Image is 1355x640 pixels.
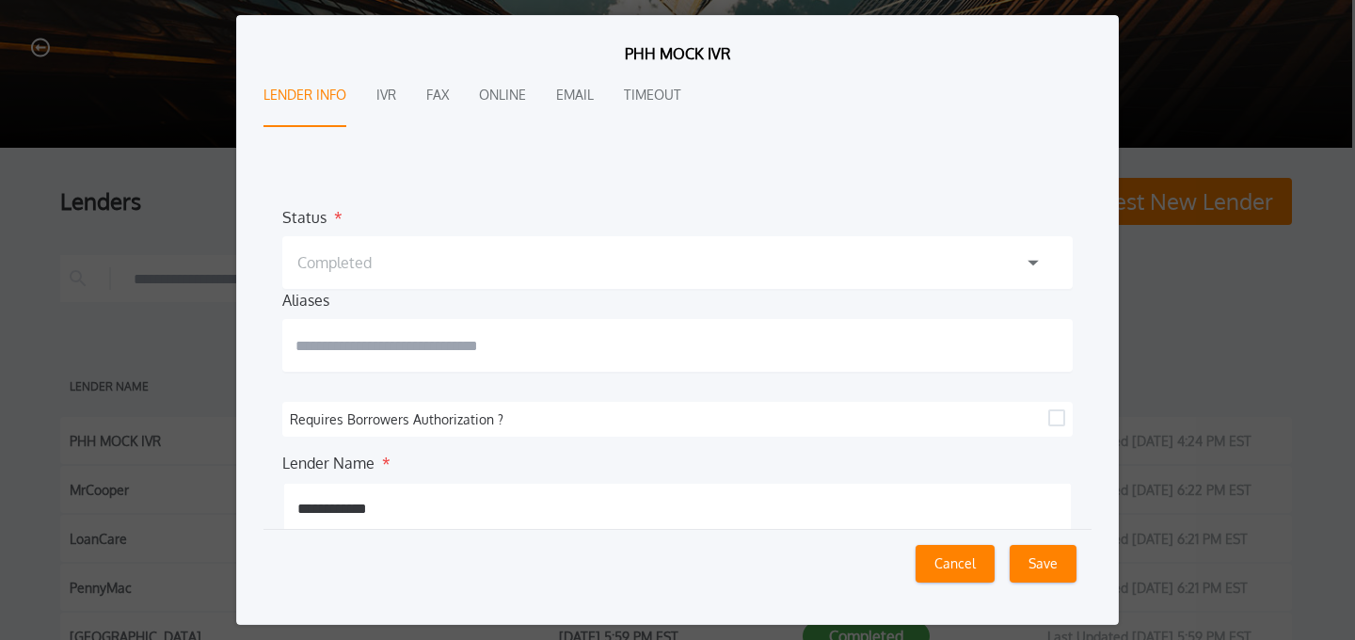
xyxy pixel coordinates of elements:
[282,452,375,467] label: Lender Name
[282,236,1074,289] button: Completed
[556,65,594,127] button: Email
[426,65,449,127] button: Fax
[624,65,681,127] button: Timeout
[1010,545,1076,583] button: Save
[282,206,327,221] label: Status
[376,65,396,127] button: IVR
[297,251,372,274] div: Completed
[282,289,329,304] label: Aliases
[263,42,1092,65] h2: PHH MOCK IVR
[263,65,346,127] button: Lender Info
[916,545,995,583] button: Cancel
[479,65,526,127] button: Online
[290,409,1049,429] label: Requires Borrowers Authorization ?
